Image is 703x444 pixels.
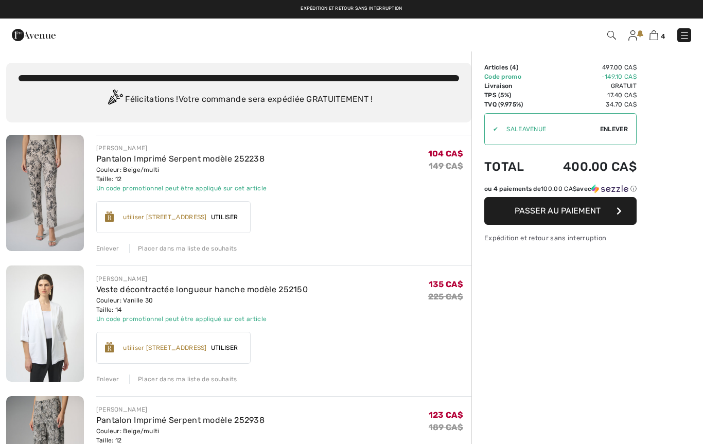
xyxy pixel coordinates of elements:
span: 4 [661,32,665,40]
span: 104 CA$ [428,149,463,158]
div: Placer dans ma liste de souhaits [129,375,237,384]
span: Enlever [600,125,628,134]
a: 1ère Avenue [12,29,56,39]
img: Congratulation2.svg [104,90,125,110]
div: Félicitations ! Votre commande sera expédiée GRATUITEMENT ! [19,90,459,110]
s: 189 CA$ [429,422,463,432]
img: Panier d'achat [649,30,658,40]
div: ✔ [485,125,498,134]
input: Code promo [498,114,600,145]
img: Menu [679,30,690,41]
div: ou 4 paiements de100.00 CA$avecSezzle Cliquez pour en savoir plus sur Sezzle [484,184,637,197]
td: TVQ (9.975%) [484,100,538,109]
div: Enlever [96,244,119,253]
img: Pantalon Imprimé Serpent modèle 252238 [6,135,84,251]
span: 4 [512,64,516,71]
img: Sezzle [591,184,628,193]
td: 400.00 CA$ [538,149,637,184]
s: 149 CA$ [429,161,463,171]
s: 225 CA$ [428,292,463,301]
td: 34.70 CA$ [538,100,637,109]
td: TPS (5%) [484,91,538,100]
td: -149.10 CA$ [538,72,637,81]
img: 1ère Avenue [12,25,56,45]
div: utiliser [STREET_ADDRESS] [123,343,207,352]
span: 100.00 CA$ [541,185,576,192]
td: Gratuit [538,81,637,91]
div: Expédition et retour sans interruption [484,233,637,243]
img: Recherche [607,31,616,40]
div: Enlever [96,375,119,384]
div: utiliser [STREET_ADDRESS] [123,212,207,222]
img: Reward-Logo.svg [105,211,114,222]
span: 123 CA$ [429,410,463,420]
div: [PERSON_NAME] [96,405,267,414]
td: 497.00 CA$ [538,63,637,72]
a: Veste décontractée longueur hanche modèle 252150 [96,285,308,294]
span: Utiliser [207,212,242,222]
td: Total [484,149,538,184]
div: ou 4 paiements de avec [484,184,637,193]
img: Mes infos [628,30,637,41]
a: 4 [649,29,665,41]
div: Un code promotionnel peut être appliqué sur cet article [96,314,308,324]
td: Articles ( ) [484,63,538,72]
div: [PERSON_NAME] [96,274,308,283]
div: Couleur: Beige/multi Taille: 12 [96,165,267,184]
div: [PERSON_NAME] [96,144,267,153]
td: 17.40 CA$ [538,91,637,100]
div: Placer dans ma liste de souhaits [129,244,237,253]
td: Livraison [484,81,538,91]
span: Passer au paiement [515,206,601,216]
span: Utiliser [207,343,242,352]
div: Un code promotionnel peut être appliqué sur cet article [96,184,267,193]
a: Pantalon Imprimé Serpent modèle 252938 [96,415,265,425]
td: Code promo [484,72,538,81]
img: Reward-Logo.svg [105,342,114,352]
span: 135 CA$ [429,279,463,289]
div: Couleur: Vanille 30 Taille: 14 [96,296,308,314]
a: Pantalon Imprimé Serpent modèle 252238 [96,154,265,164]
img: Veste décontractée longueur hanche modèle 252150 [6,265,84,382]
button: Passer au paiement [484,197,637,225]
